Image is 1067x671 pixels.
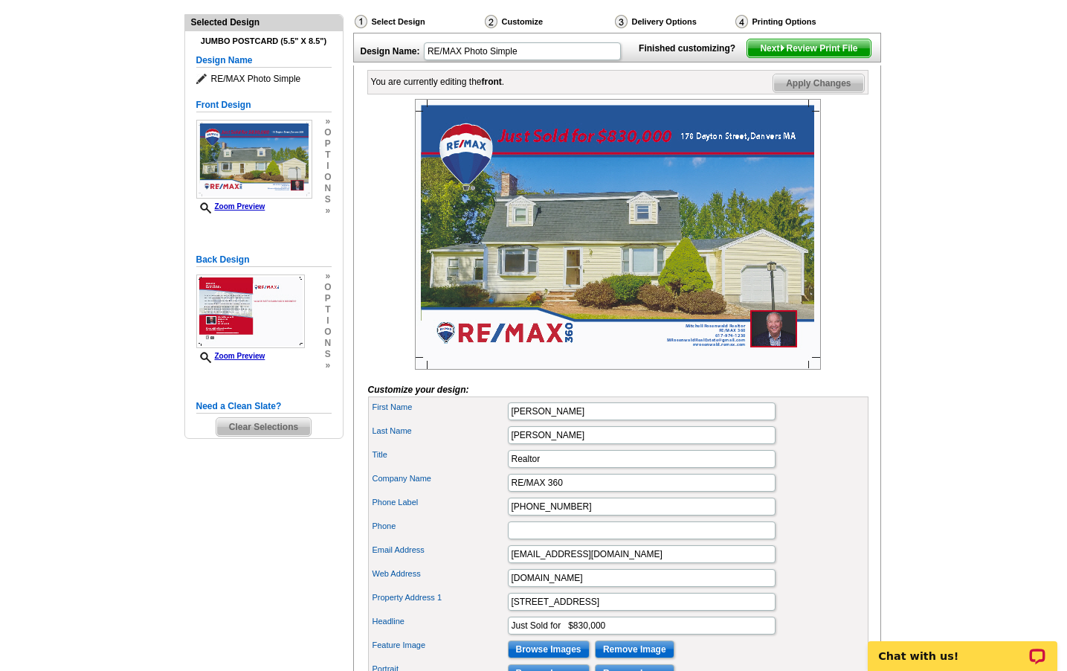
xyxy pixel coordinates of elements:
[324,327,331,338] span: o
[415,99,821,370] img: Z18900579_00001_1.jpg
[324,127,331,138] span: o
[508,640,590,658] input: Browse Images
[353,14,483,33] div: Select Design
[373,401,506,414] label: First Name
[373,449,506,461] label: Title
[615,15,628,28] img: Delivery Options
[371,75,505,89] div: You are currently editing the .
[196,71,332,86] span: RE/MAX Photo Simple
[373,639,506,652] label: Feature Image
[324,360,331,371] span: »
[196,253,332,267] h5: Back Design
[373,615,506,628] label: Headline
[324,205,331,216] span: »
[324,271,331,282] span: »
[747,39,870,57] span: Next Review Print File
[196,274,305,348] img: small-thumb.jpg
[324,282,331,293] span: o
[196,120,312,199] img: Z18900579_00001_1.jpg
[373,568,506,580] label: Web Address
[483,14,613,33] div: Customize
[373,496,506,509] label: Phone Label
[324,315,331,327] span: i
[373,520,506,533] label: Phone
[361,46,420,57] strong: Design Name:
[324,161,331,172] span: i
[324,150,331,161] span: t
[196,36,332,46] h4: Jumbo Postcard (5.5" x 8.5")
[324,338,331,349] span: n
[373,591,506,604] label: Property Address 1
[196,399,332,414] h5: Need a Clean Slate?
[196,202,265,211] a: Zoom Preview
[324,183,331,194] span: n
[355,15,367,28] img: Select Design
[324,138,331,150] span: p
[735,15,748,28] img: Printing Options & Summary
[324,293,331,304] span: p
[185,15,343,29] div: Selected Design
[373,472,506,485] label: Company Name
[324,116,331,127] span: »
[368,385,469,395] i: Customize your design:
[779,45,786,51] img: button-next-arrow-white.png
[216,418,311,436] span: Clear Selections
[324,304,331,315] span: t
[734,14,866,29] div: Printing Options
[196,352,265,360] a: Zoom Preview
[858,624,1067,671] iframe: LiveChat chat widget
[324,172,331,183] span: o
[196,98,332,112] h5: Front Design
[482,77,502,87] b: front
[613,14,734,29] div: Delivery Options
[324,349,331,360] span: s
[324,194,331,205] span: s
[485,15,497,28] img: Customize
[373,425,506,437] label: Last Name
[196,54,332,68] h5: Design Name
[639,43,744,54] strong: Finished customizing?
[373,544,506,556] label: Email Address
[773,74,863,92] span: Apply Changes
[595,640,674,658] input: Remove Image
